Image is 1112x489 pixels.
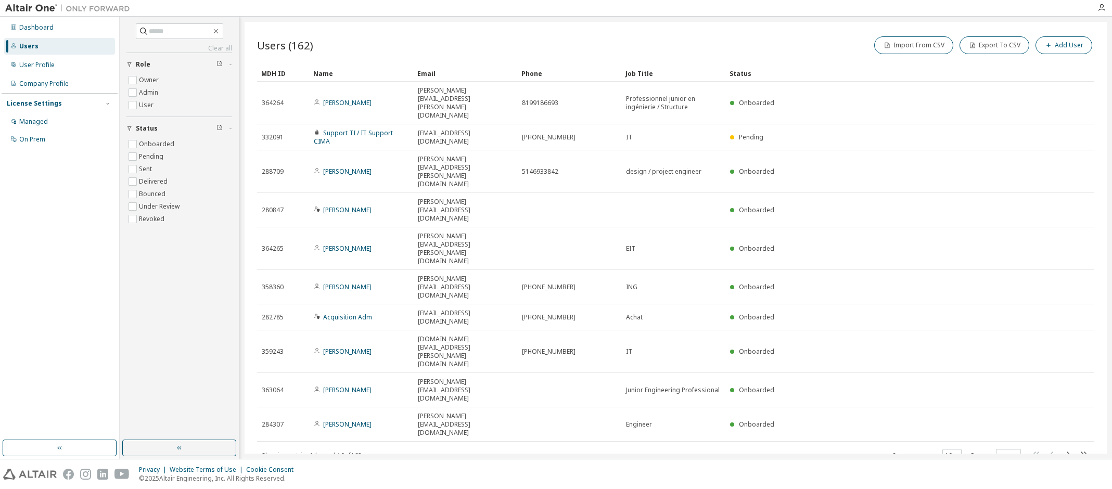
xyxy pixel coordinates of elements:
span: Junior Engineering Professional [626,386,720,394]
div: Dashboard [19,23,54,32]
button: Add User [1036,36,1092,54]
span: 358360 [262,283,284,291]
a: [PERSON_NAME] [323,282,372,291]
a: [PERSON_NAME] [323,98,372,107]
span: Onboarded [739,167,774,176]
span: 282785 [262,313,284,321]
span: [PERSON_NAME][EMAIL_ADDRESS][DOMAIN_NAME] [418,378,513,403]
span: 5146933842 [522,168,558,176]
a: [PERSON_NAME] [323,420,372,429]
span: IT [626,348,632,356]
span: Onboarded [739,347,774,356]
label: Revoked [139,213,167,225]
div: Website Terms of Use [170,466,246,474]
div: Job Title [625,65,721,82]
span: [PERSON_NAME][EMAIL_ADDRESS][PERSON_NAME][DOMAIN_NAME] [418,155,513,188]
a: Acquisition Adm [323,313,372,321]
span: 363064 [262,386,284,394]
div: Managed [19,118,48,126]
button: Export To CSV [960,36,1029,54]
img: Altair One [5,3,135,14]
span: 359243 [262,348,284,356]
span: Onboarded [739,205,774,214]
span: [EMAIL_ADDRESS][DOMAIN_NAME] [418,129,513,146]
div: User Profile [19,61,55,69]
span: Onboarded [739,98,774,107]
span: design / project engineer [626,168,701,176]
span: Onboarded [739,313,774,321]
img: altair_logo.svg [3,469,57,480]
span: Items per page [893,449,962,462]
span: [PERSON_NAME][EMAIL_ADDRESS][PERSON_NAME][DOMAIN_NAME] [418,86,513,120]
span: Onboarded [739,420,774,429]
span: Clear filter [216,60,223,69]
span: Onboarded [739,385,774,394]
img: instagram.svg [80,469,91,480]
div: Name [313,65,409,82]
span: 288709 [262,168,284,176]
label: Under Review [139,200,182,213]
div: License Settings [7,99,62,108]
span: Onboarded [739,244,774,253]
label: Owner [139,74,161,86]
label: Sent [139,163,154,175]
p: © 2025 Altair Engineering, Inc. All Rights Reserved. [139,474,300,483]
span: [EMAIL_ADDRESS][DOMAIN_NAME] [418,309,513,326]
label: Bounced [139,188,168,200]
label: Delivered [139,175,170,188]
div: Status [730,65,1040,82]
span: Pending [739,133,763,141]
label: Onboarded [139,138,176,150]
span: 280847 [262,206,284,214]
label: Pending [139,150,165,163]
span: Status [136,124,158,133]
span: [DOMAIN_NAME][EMAIL_ADDRESS][PERSON_NAME][DOMAIN_NAME] [418,335,513,368]
span: EIT [626,244,635,253]
span: Page n. [971,449,1021,462]
button: Role [126,53,232,76]
span: [PERSON_NAME][EMAIL_ADDRESS][DOMAIN_NAME] [418,412,513,437]
span: [PHONE_NUMBER] [522,313,576,321]
span: [PERSON_NAME][EMAIL_ADDRESS][DOMAIN_NAME] [418,198,513,223]
button: Status [126,117,232,140]
span: Professionnel junior en ingénierie / Structure [626,95,721,111]
span: [PHONE_NUMBER] [522,133,576,141]
span: [PHONE_NUMBER] [522,283,576,291]
span: 364264 [262,99,284,107]
a: [PERSON_NAME] [323,385,372,394]
img: facebook.svg [63,469,74,480]
div: Company Profile [19,80,69,88]
a: [PERSON_NAME] [323,205,372,214]
span: Showing entries 1 through 10 of 162 [262,451,362,460]
span: 8199186693 [522,99,558,107]
span: [PERSON_NAME][EMAIL_ADDRESS][DOMAIN_NAME] [418,275,513,300]
button: 10 [945,452,959,460]
label: User [139,99,156,111]
span: Onboarded [739,282,774,291]
a: [PERSON_NAME] [323,167,372,176]
span: 332091 [262,133,284,141]
div: Phone [521,65,617,82]
span: Role [136,60,150,69]
img: youtube.svg [114,469,130,480]
span: 364265 [262,244,284,253]
div: On Prem [19,135,45,144]
div: Privacy [139,466,170,474]
span: Users (162) [257,38,313,53]
div: Email [417,65,513,82]
div: Cookie Consent [246,466,300,474]
button: Import From CSV [874,36,953,54]
a: Clear all [126,44,232,53]
span: ING [626,283,637,291]
span: IT [626,133,632,141]
span: Clear filter [216,124,223,133]
div: Users [19,42,39,50]
div: MDH ID [261,65,305,82]
label: Admin [139,86,160,99]
span: Achat [626,313,643,321]
span: Engineer [626,420,652,429]
a: Support TI / IT Support CIMA [314,128,393,146]
span: [PHONE_NUMBER] [522,348,576,356]
span: [PERSON_NAME][EMAIL_ADDRESS][PERSON_NAME][DOMAIN_NAME] [418,232,513,265]
a: [PERSON_NAME] [323,244,372,253]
